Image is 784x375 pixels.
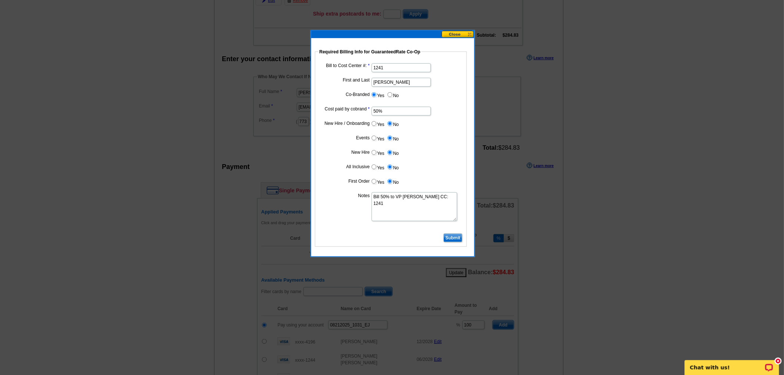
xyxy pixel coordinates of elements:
[371,177,385,186] label: Yes
[388,136,392,140] input: No
[387,148,399,157] label: No
[372,121,376,126] input: Yes
[320,106,370,112] label: Cost paid by cobrand
[388,150,392,155] input: No
[387,90,399,99] label: No
[680,352,784,375] iframe: LiveChat chat widget
[387,163,399,171] label: No
[387,119,399,128] label: No
[372,179,376,184] input: Yes
[387,177,399,186] label: No
[320,192,370,199] label: Notes
[320,163,370,170] label: All Inclusive
[371,90,385,99] label: Yes
[320,62,370,69] label: Bill to Cost Center #:
[371,134,385,142] label: Yes
[320,77,370,83] label: First and Last
[371,163,385,171] label: Yes
[320,149,370,156] label: New Hire
[372,150,376,155] input: Yes
[388,92,392,97] input: No
[372,165,376,169] input: Yes
[387,134,399,142] label: No
[320,91,370,98] label: Co-Branded
[388,179,392,184] input: No
[320,120,370,127] label: New Hire / Onboarding
[372,92,376,97] input: Yes
[319,49,421,55] legend: Required Billing Info for GuaranteedRate Co-Op
[320,178,370,185] label: First Order
[388,165,392,169] input: No
[320,135,370,141] label: Events
[372,136,376,140] input: Yes
[371,119,385,128] label: Yes
[388,121,392,126] input: No
[444,233,462,242] input: Submit
[371,148,385,157] label: Yes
